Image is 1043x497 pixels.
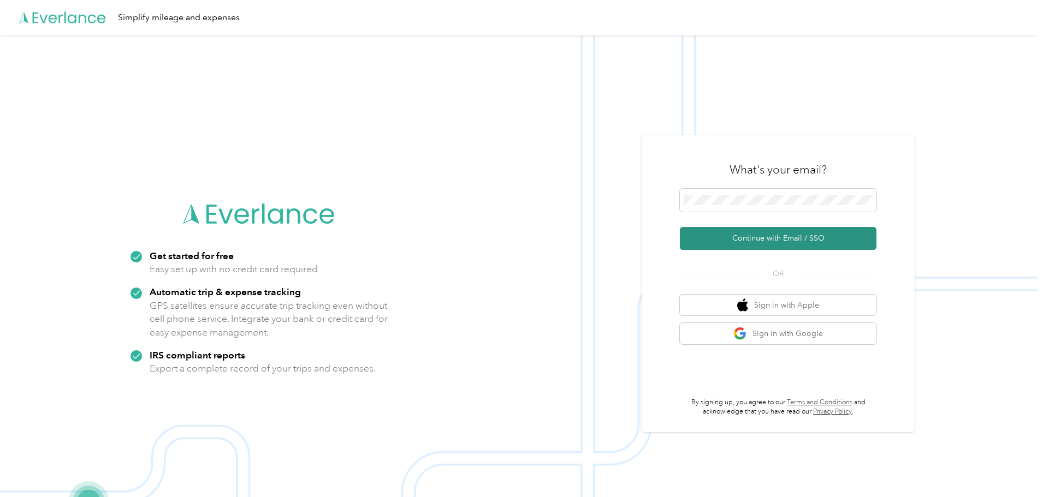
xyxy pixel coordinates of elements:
[733,327,747,340] img: google logo
[150,262,318,276] p: Easy set up with no credit card required
[150,349,245,361] strong: IRS compliant reports
[813,408,852,416] a: Privacy Policy
[150,299,388,339] p: GPS satellites ensure accurate trip tracking even without cell phone service. Integrate your bank...
[787,398,852,406] a: Terms and Conditions
[730,162,827,177] h3: What's your email?
[680,323,876,344] button: google logoSign in with Google
[150,286,301,297] strong: Automatic trip & expense tracking
[150,250,234,261] strong: Get started for free
[680,295,876,316] button: apple logoSign in with Apple
[680,398,876,417] p: By signing up, you agree to our and acknowledge that you have read our .
[118,11,240,25] div: Simplify mileage and expenses
[680,227,876,250] button: Continue with Email / SSO
[737,298,748,312] img: apple logo
[150,362,376,375] p: Export a complete record of your trips and expenses.
[759,268,797,279] span: OR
